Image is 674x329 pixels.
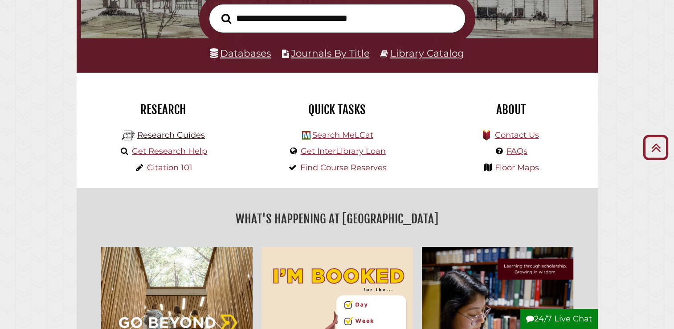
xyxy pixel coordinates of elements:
a: Floor Maps [495,163,539,173]
i: Search [221,13,231,24]
a: Contact Us [494,130,539,140]
a: Journals By Title [291,47,370,59]
a: Library Catalog [390,47,464,59]
img: Hekman Library Logo [302,131,310,140]
h2: About [431,102,591,117]
h2: What's Happening at [GEOGRAPHIC_DATA] [83,209,591,229]
a: FAQs [507,146,527,156]
a: Search MeLCat [312,130,373,140]
a: Databases [210,47,271,59]
a: Get Research Help [132,146,207,156]
a: Research Guides [137,130,205,140]
button: Search [217,11,236,27]
h2: Research [83,102,244,117]
a: Get InterLibrary Loan [301,146,386,156]
a: Find Course Reserves [300,163,387,173]
h2: Quick Tasks [257,102,417,117]
a: Citation 101 [147,163,192,173]
a: Back to Top [640,140,672,155]
img: Hekman Library Logo [122,129,135,142]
